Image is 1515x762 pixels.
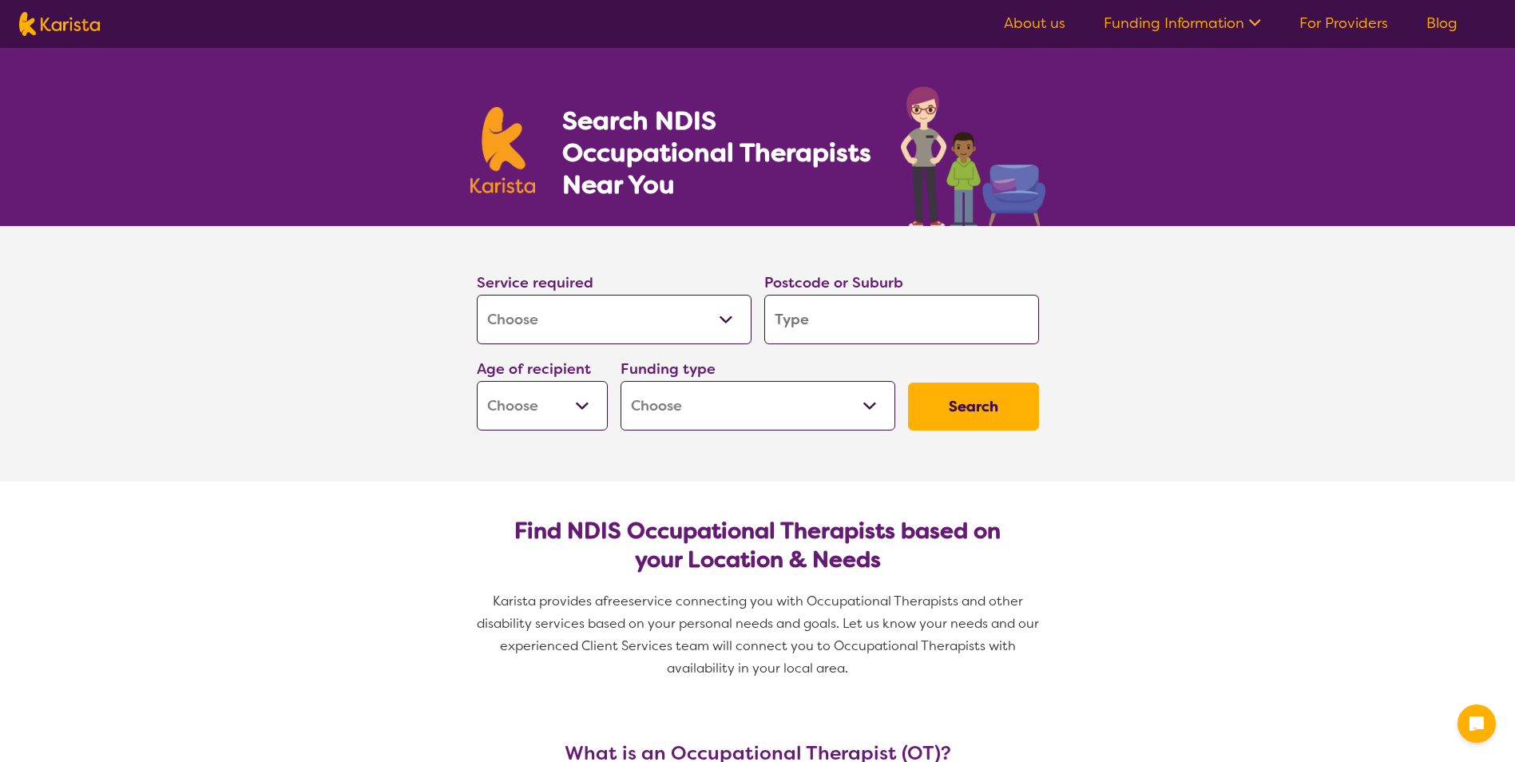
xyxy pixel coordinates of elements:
h1: Search NDIS Occupational Therapists Near You [562,105,873,200]
span: Karista provides a [493,593,603,609]
label: Postcode or Suburb [764,273,903,292]
a: Funding Information [1104,14,1261,33]
img: Karista logo [19,12,100,36]
span: free [603,593,629,609]
h2: Find NDIS Occupational Therapists based on your Location & Needs [490,517,1026,574]
label: Age of recipient [477,359,591,379]
span: service connecting you with Occupational Therapists and other disability services based on your p... [477,593,1042,677]
label: Funding type [621,359,716,379]
a: About us [1004,14,1065,33]
img: Karista logo [470,107,536,193]
button: Search [908,383,1039,431]
a: Blog [1426,14,1457,33]
img: occupational-therapy [901,86,1045,226]
label: Service required [477,273,593,292]
a: For Providers [1299,14,1388,33]
input: Type [764,295,1039,344]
